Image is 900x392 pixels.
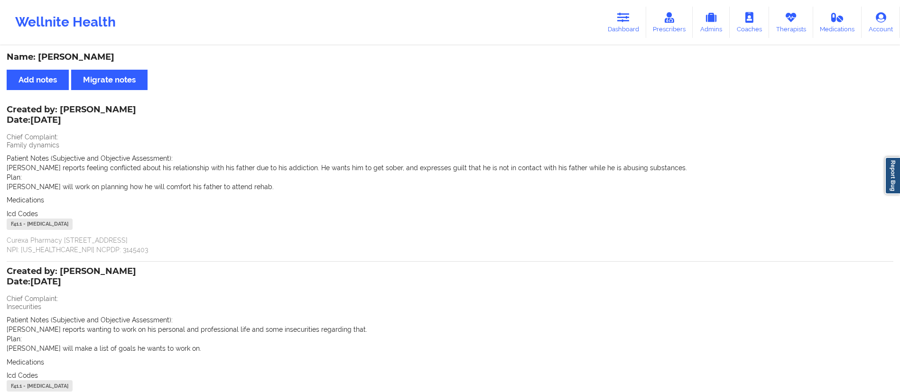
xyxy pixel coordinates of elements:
[885,157,900,194] a: Report Bug
[7,196,44,204] span: Medications
[7,316,173,324] span: Patient Notes (Subjective and Objective Assessment):
[7,210,38,218] span: Icd Codes
[71,70,148,90] button: Migrate notes
[7,325,893,334] p: [PERSON_NAME] reports wanting to work on his personal and professional life and some insecurities...
[7,182,893,191] p: [PERSON_NAME] will work on planning how he will comfort his father to attend rehab.
[7,380,73,392] div: F41.1 - [MEDICAL_DATA]
[7,344,893,353] p: [PERSON_NAME] will make a list of goals he wants to work on.
[7,219,73,230] div: F41.1 - [MEDICAL_DATA]
[7,163,893,173] p: [PERSON_NAME] reports feeling conflicted about his relationship with his father due to his addict...
[7,358,44,366] span: Medications
[693,7,730,38] a: Admins
[7,266,136,288] div: Created by: [PERSON_NAME]
[7,114,136,127] p: Date: [DATE]
[7,335,22,343] span: Plan:
[7,236,893,255] p: Curexa Pharmacy [STREET_ADDRESS] NPI: [US_HEALTHCARE_NPI] NCPDP: 3145403
[7,105,136,127] div: Created by: [PERSON_NAME]
[7,52,893,63] div: Name: [PERSON_NAME]
[769,7,813,38] a: Therapists
[862,7,900,38] a: Account
[7,155,173,162] span: Patient Notes (Subjective and Objective Assessment):
[646,7,693,38] a: Prescribers
[7,173,22,181] span: Plan:
[7,302,893,311] p: Insecurities
[813,7,862,38] a: Medications
[7,295,58,302] span: Chief Complaint:
[7,133,58,141] span: Chief Complaint:
[730,7,769,38] a: Coaches
[7,276,136,288] p: Date: [DATE]
[7,372,38,379] span: Icd Codes
[7,140,893,150] p: Family dynamics
[7,70,69,90] button: Add notes
[601,7,646,38] a: Dashboard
